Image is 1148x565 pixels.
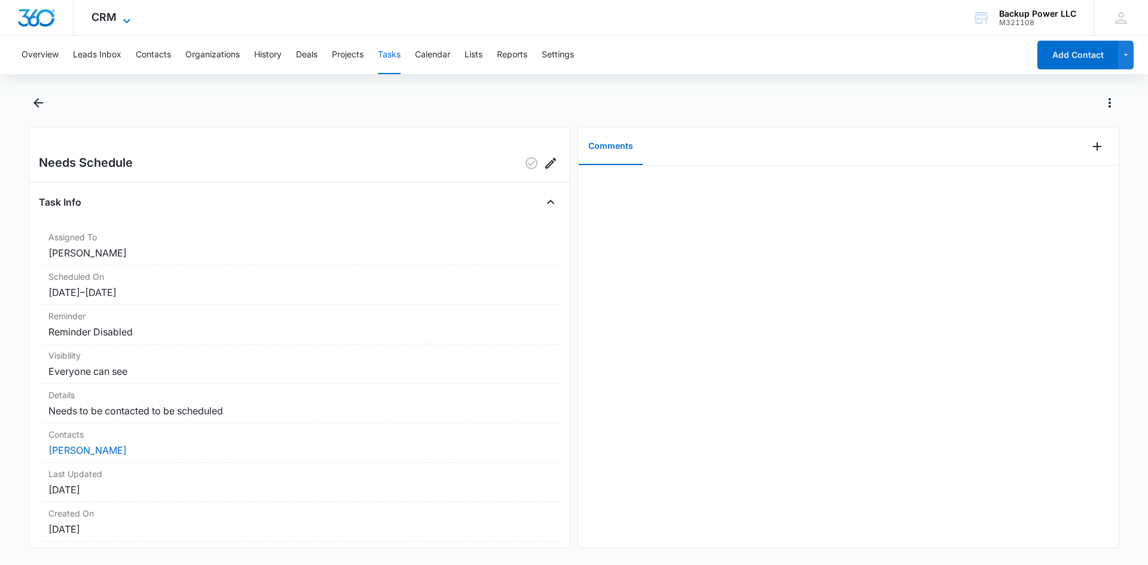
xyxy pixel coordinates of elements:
button: Organizations [185,36,240,74]
div: Scheduled On[DATE]–[DATE] [39,265,560,305]
div: Created On[DATE] [39,502,560,542]
dt: Visibility [48,349,551,362]
h2: Needs Schedule [39,154,133,173]
div: account id [999,19,1076,27]
button: Tasks [378,36,401,74]
span: CRM [91,11,117,23]
button: Close [541,193,560,212]
button: Add Contact [1037,41,1118,69]
div: ReminderReminder Disabled [39,305,560,344]
div: account name [999,9,1076,19]
button: Projects [332,36,364,74]
button: Deals [296,36,317,74]
div: Contacts[PERSON_NAME] [39,423,560,463]
dt: Contacts [48,428,551,441]
button: Reports [497,36,527,74]
div: Last Updated[DATE] [39,463,560,502]
button: Back [29,93,47,112]
dd: [DATE] [48,482,551,497]
button: Contacts [136,36,171,74]
dt: Assigned To [48,231,551,243]
button: Overview [22,36,59,74]
button: Settings [542,36,574,74]
button: History [254,36,282,74]
div: Assigned To[PERSON_NAME] [39,226,560,265]
a: [PERSON_NAME] [48,444,127,456]
dt: Scheduled On [48,270,551,283]
button: Lists [465,36,483,74]
dd: Reminder Disabled [48,325,551,339]
button: Comments [579,128,643,165]
dt: Details [48,389,551,401]
button: Leads Inbox [73,36,121,74]
button: Add Comment [1088,137,1107,156]
dd: [DATE] – [DATE] [48,285,551,300]
dt: Created On [48,507,551,520]
div: VisibilityEveryone can see [39,344,560,384]
dd: Needs to be contacted to be scheduled [48,404,551,418]
dd: [PERSON_NAME] [48,246,551,260]
button: Edit [541,154,560,173]
dd: [DATE] [48,522,551,536]
button: Actions [1100,93,1119,112]
dt: Assigned By [48,546,551,559]
dt: Reminder [48,310,551,322]
dt: Last Updated [48,468,551,480]
button: Calendar [415,36,450,74]
div: DetailsNeeds to be contacted to be scheduled [39,384,560,423]
h4: Task Info [39,195,81,209]
dd: Everyone can see [48,364,551,378]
